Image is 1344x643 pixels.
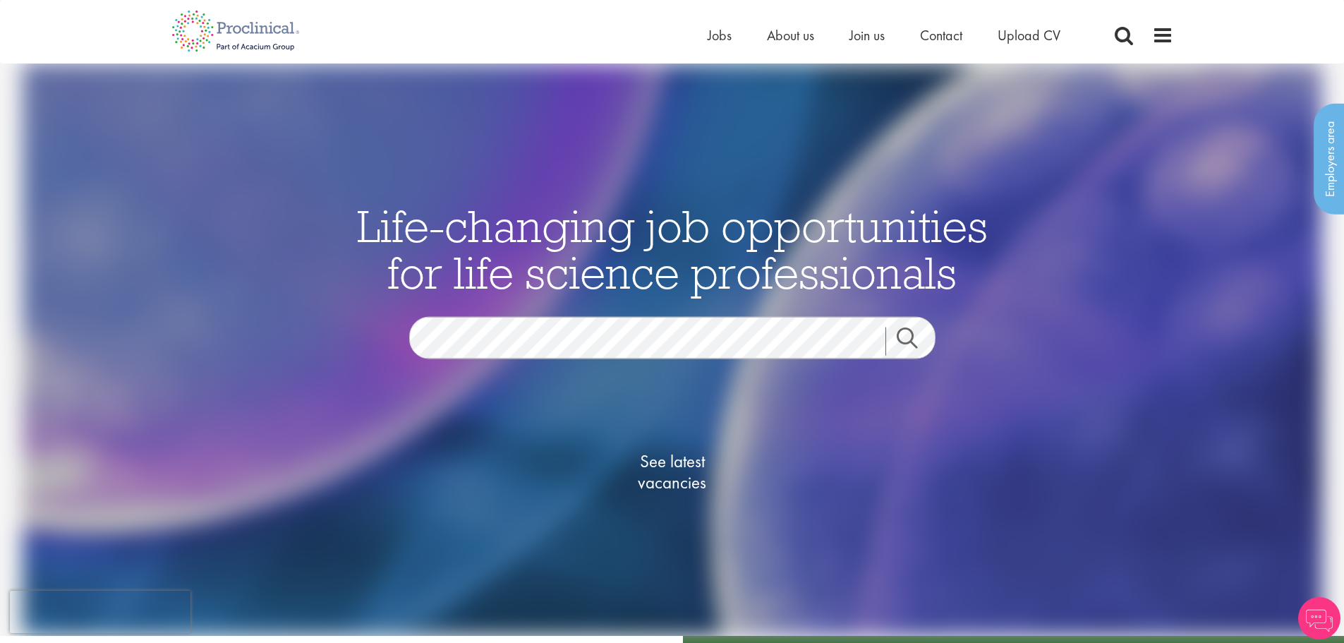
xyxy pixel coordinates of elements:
[1298,597,1340,639] img: Chatbot
[602,395,743,550] a: See latestvacancies
[849,26,885,44] a: Join us
[357,198,988,301] span: Life-changing job opportunities for life science professionals
[10,591,190,633] iframe: reCAPTCHA
[998,26,1060,44] a: Upload CV
[885,327,946,356] a: Job search submit button
[767,26,814,44] a: About us
[920,26,962,44] a: Contact
[22,64,1322,636] img: candidate home
[602,451,743,493] span: See latest vacancies
[708,26,732,44] a: Jobs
